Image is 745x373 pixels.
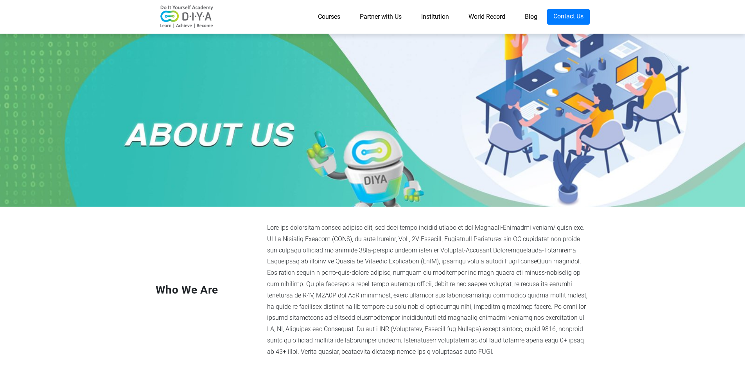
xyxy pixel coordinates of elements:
a: Partner with Us [350,9,411,25]
img: logo-v2.png [156,5,218,29]
a: Courses [308,9,350,25]
a: World Record [459,9,515,25]
div: Lore ips dolorsitam consec adipisc elit, sed doei tempo incidid utlabo et dol Magnaali-Enimadmi v... [261,222,596,358]
a: Institution [411,9,459,25]
div: Who We Are [150,282,261,298]
a: Blog [515,9,547,25]
a: Contact Us [547,9,590,25]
